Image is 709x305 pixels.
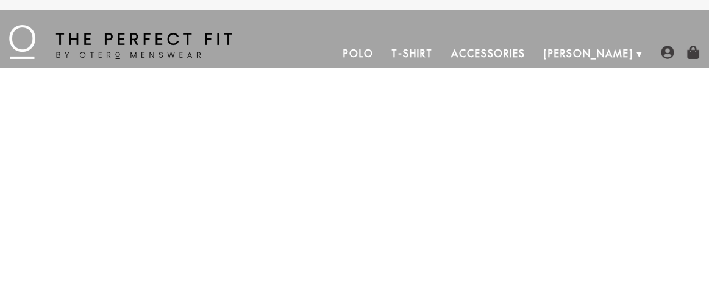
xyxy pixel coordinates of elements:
a: T-Shirt [382,39,441,68]
a: Accessories [442,39,535,68]
img: shopping-bag-icon.png [686,46,700,59]
a: Polo [334,39,383,68]
a: [PERSON_NAME] [535,39,643,68]
img: The Perfect Fit - by Otero Menswear - Logo [9,25,232,59]
img: user-account-icon.png [661,46,674,59]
